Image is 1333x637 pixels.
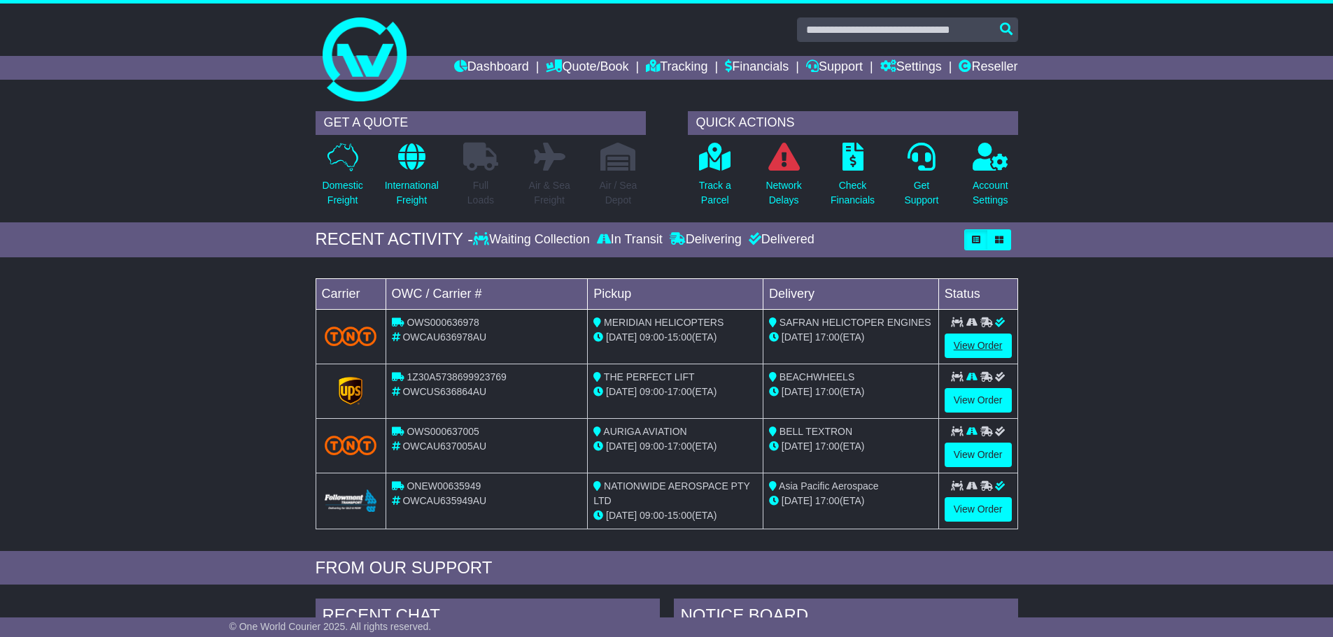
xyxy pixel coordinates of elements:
[454,56,529,80] a: Dashboard
[593,439,757,454] div: - (ETA)
[321,142,363,215] a: DomesticFreight
[766,178,801,208] p: Network Delays
[765,142,802,215] a: NetworkDelays
[880,56,942,80] a: Settings
[600,178,637,208] p: Air / Sea Depot
[668,441,692,452] span: 17:00
[782,441,812,452] span: [DATE]
[646,56,707,80] a: Tracking
[588,278,763,309] td: Pickup
[782,386,812,397] span: [DATE]
[606,386,637,397] span: [DATE]
[325,489,377,513] img: Followmont_Transport.png
[316,599,660,636] div: RECENT CHAT
[831,178,875,208] p: Check Financials
[384,142,439,215] a: InternationalFreight
[725,56,789,80] a: Financials
[606,331,637,343] span: [DATE]
[402,331,486,343] span: OWCAU636978AU
[973,178,1008,208] p: Account Settings
[674,599,1018,636] div: NOTICE BOARD
[780,426,852,437] span: BELL TEXTRON
[402,441,486,452] span: OWCAU637005AU
[640,331,664,343] span: 09:00
[386,278,588,309] td: OWC / Carrier #
[593,330,757,345] div: - (ETA)
[339,377,362,405] img: GetCarrierServiceLogo
[830,142,875,215] a: CheckFinancials
[668,510,692,521] span: 15:00
[606,441,637,452] span: [DATE]
[779,480,878,492] span: Asia Pacific Aerospace
[688,111,1018,135] div: QUICK ACTIONS
[945,334,1012,358] a: View Order
[604,371,695,382] span: THE PERFECT LIFT
[780,317,931,328] span: SAFRAN HELICTOPER ENGINES
[546,56,628,80] a: Quote/Book
[593,232,666,248] div: In Transit
[604,317,724,328] span: MERIDIAN HELICOPTERS
[782,495,812,506] span: [DATE]
[806,56,863,80] a: Support
[763,278,938,309] td: Delivery
[769,439,933,454] div: (ETA)
[769,385,933,399] div: (ETA)
[593,480,749,506] span: NATIONWIDE AEROSPACE PTY LTD
[325,327,377,345] img: TNT_Domestic.png
[640,441,664,452] span: 09:00
[606,510,637,521] span: [DATE]
[473,232,593,248] div: Waiting Collection
[325,436,377,455] img: TNT_Domestic.png
[322,178,362,208] p: Domestic Freight
[640,386,664,397] span: 09:00
[945,443,1012,467] a: View Order
[959,56,1017,80] a: Reseller
[903,142,939,215] a: GetSupport
[769,330,933,345] div: (ETA)
[815,495,840,506] span: 17:00
[316,111,646,135] div: GET A QUOTE
[640,510,664,521] span: 09:00
[938,278,1017,309] td: Status
[529,178,570,208] p: Air & Sea Freight
[230,621,432,632] span: © One World Courier 2025. All rights reserved.
[463,178,498,208] p: Full Loads
[945,388,1012,413] a: View Order
[668,386,692,397] span: 17:00
[593,385,757,399] div: - (ETA)
[668,331,692,343] span: 15:00
[815,386,840,397] span: 17:00
[385,178,439,208] p: International Freight
[407,426,479,437] span: OWS000637005
[666,232,745,248] div: Delivering
[402,386,486,397] span: OWCUS636864AU
[603,426,686,437] span: AURIGA AVIATION
[316,558,1018,578] div: FROM OUR SUPPORT
[769,494,933,508] div: (ETA)
[780,371,854,382] span: BEACHWHEELS
[402,495,486,506] span: OWCAU635949AU
[407,317,479,328] span: OWS000636978
[407,371,506,382] span: 1Z30A5738699923769
[698,142,732,215] a: Track aParcel
[316,278,386,309] td: Carrier
[945,497,1012,522] a: View Order
[904,178,938,208] p: Get Support
[593,508,757,523] div: - (ETA)
[815,331,840,343] span: 17:00
[407,480,481,492] span: ONEW00635949
[972,142,1009,215] a: AccountSettings
[316,229,474,250] div: RECENT ACTIVITY -
[815,441,840,452] span: 17:00
[782,331,812,343] span: [DATE]
[699,178,731,208] p: Track a Parcel
[745,232,814,248] div: Delivered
